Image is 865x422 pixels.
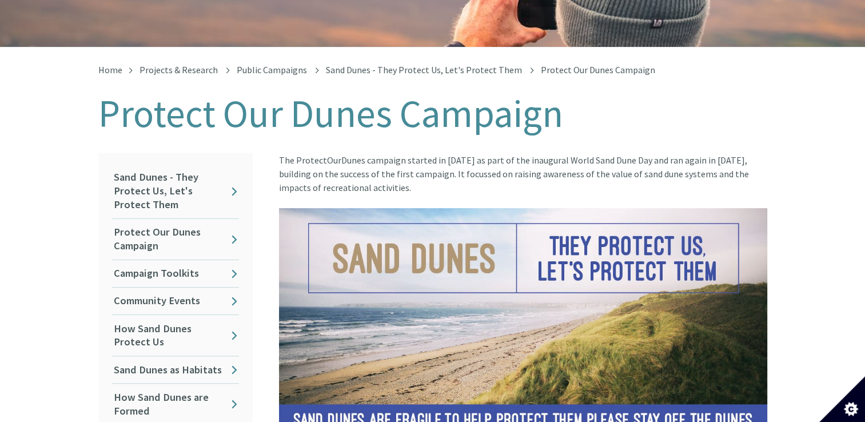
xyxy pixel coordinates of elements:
[112,219,239,260] a: Protect Our Dunes Campaign
[326,64,522,75] a: Sand Dunes - They Protect Us, Let's Protect Them
[819,376,865,422] button: Set cookie preferences
[98,64,122,75] a: Home
[112,260,239,287] a: Campaign Toolkits
[112,315,239,356] a: How Sand Dunes Protect Us
[112,288,239,314] a: Community Events
[541,64,655,75] span: Protect Our Dunes Campaign
[139,64,218,75] a: Projects & Research
[112,164,239,218] a: Sand Dunes - They Protect Us, Let's Protect Them
[237,64,307,75] a: Public Campaigns
[98,93,767,135] h1: Protect Our Dunes Campaign
[112,356,239,383] a: Sand Dunes as Habitats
